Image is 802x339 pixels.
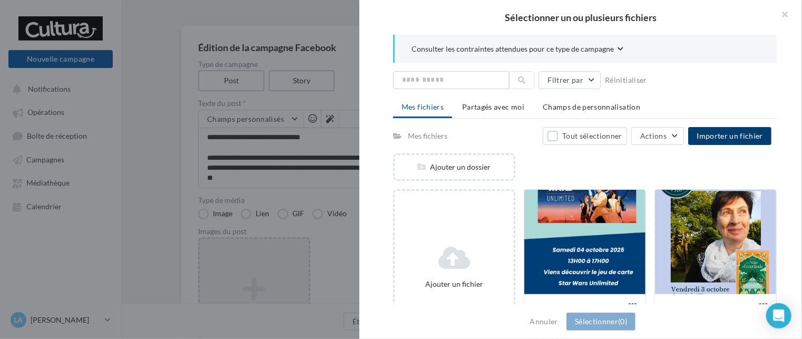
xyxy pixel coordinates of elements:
[640,131,667,140] span: Actions
[539,71,601,89] button: Filtrer par
[462,102,524,111] span: Partagés avec moi
[543,127,627,145] button: Tout sélectionner
[566,313,635,331] button: Sélectionner(0)
[408,131,447,141] div: Mes fichiers
[402,102,444,111] span: Mes fichiers
[543,102,640,111] span: Champs de personnalisation
[688,127,771,145] button: Importer un fichier
[601,74,651,86] button: Réinitialiser
[663,303,730,327] span: Capture d'écran 2025-09-25 124412
[412,44,614,54] span: Consulter les contraintes attendues pour ce type de campagne
[399,279,510,289] div: Ajouter un fichier
[376,13,785,22] h2: Sélectionner un ou plusieurs fichiers
[526,315,562,328] button: Annuler
[412,43,623,56] button: Consulter les contraintes attendues pour ce type de campagne
[533,303,599,327] span: Capture d'écran 2025-09-25 160555
[631,127,684,145] button: Actions
[395,162,514,172] div: Ajouter un dossier
[618,317,627,326] span: (0)
[766,303,791,328] div: Open Intercom Messenger
[697,131,763,140] span: Importer un fichier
